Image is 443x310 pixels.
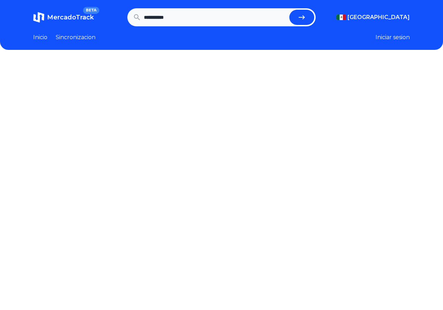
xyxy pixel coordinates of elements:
[33,33,47,42] a: Inicio
[376,33,410,42] button: Iniciar sesion
[347,13,410,21] span: [GEOGRAPHIC_DATA]
[83,7,99,14] span: BETA
[336,13,410,21] button: [GEOGRAPHIC_DATA]
[33,12,44,23] img: MercadoTrack
[47,14,94,21] span: MercadoTrack
[33,12,94,23] a: MercadoTrackBETA
[336,15,346,20] img: Mexico
[56,33,96,42] a: Sincronizacion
